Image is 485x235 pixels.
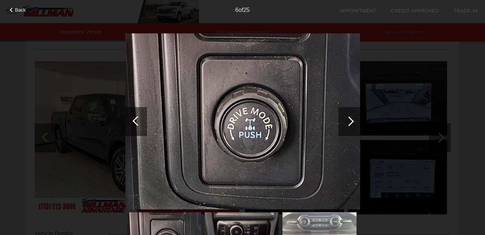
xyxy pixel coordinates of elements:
[454,8,478,13] a: Trade-In
[15,7,26,13] span: Back
[339,8,376,13] a: Appointment
[391,8,439,13] a: Credit Approved
[235,7,238,13] span: 6
[125,33,360,210] img: 75ce0a7800d76a5f674f6cafaf6e5024.jpg
[243,7,250,13] span: 25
